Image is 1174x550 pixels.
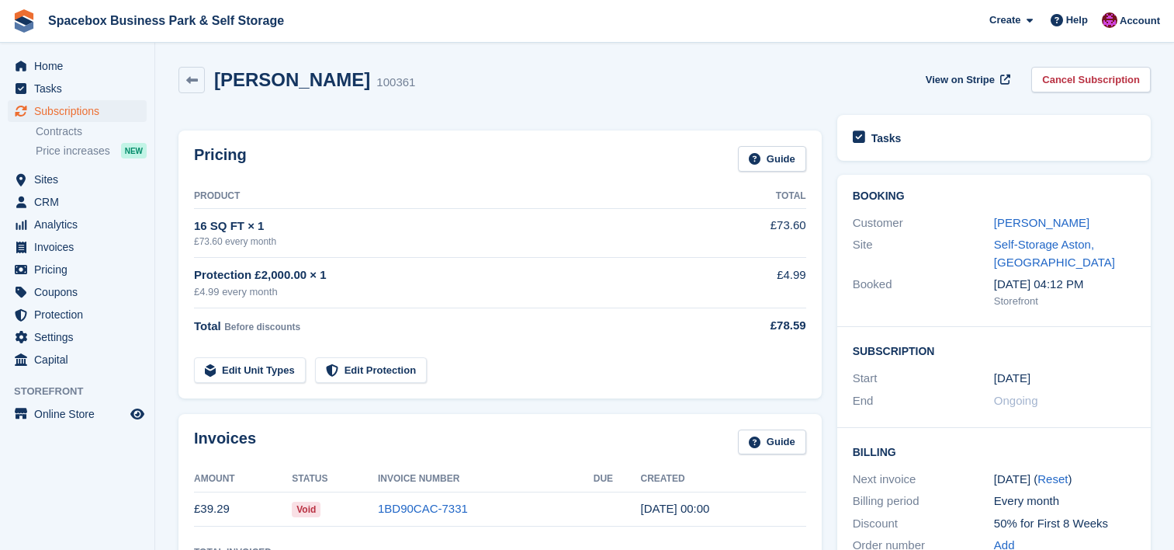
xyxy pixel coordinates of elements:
[853,392,994,410] div: End
[994,471,1135,489] div: [DATE] ( )
[224,322,300,332] span: Before discounts
[853,236,994,271] div: Site
[292,502,320,517] span: Void
[8,326,147,348] a: menu
[8,259,147,280] a: menu
[871,131,902,145] h2: Tasks
[853,444,1135,459] h2: Billing
[994,394,1038,407] span: Ongoing
[725,258,806,308] td: £4.99
[214,69,370,90] h2: [PERSON_NAME]
[853,471,994,489] div: Next invoice
[853,493,994,510] div: Billing period
[8,55,147,77] a: menu
[641,502,710,515] time: 2025-08-08 23:00:48 UTC
[194,218,725,235] div: 16 SQ FT × 1
[194,146,247,172] h2: Pricing
[8,78,147,99] a: menu
[376,74,415,92] div: 100361
[378,467,594,492] th: Invoice Number
[8,403,147,425] a: menu
[378,502,468,515] a: 1BD90CAC-7331
[36,124,147,139] a: Contracts
[919,67,1013,92] a: View on Stripe
[994,493,1135,510] div: Every month
[994,276,1135,294] div: [DATE] 04:12 PM
[994,294,1135,309] div: Storefront
[34,236,127,258] span: Invoices
[34,259,127,280] span: Pricing
[194,184,725,209] th: Product
[926,72,995,88] span: View on Stripe
[994,216,1089,229] a: [PERSON_NAME]
[1037,472,1068,486] a: Reset
[34,100,127,122] span: Subscriptions
[989,12,1020,28] span: Create
[853,214,994,232] div: Customer
[8,169,147,190] a: menu
[8,100,147,122] a: menu
[725,317,806,335] div: £78.59
[14,384,154,399] span: Storefront
[1120,13,1160,29] span: Account
[1031,67,1151,92] a: Cancel Subscription
[34,78,127,99] span: Tasks
[994,370,1030,388] time: 2025-08-08 23:00:00 UTC
[738,146,806,172] a: Guide
[8,191,147,213] a: menu
[8,281,147,303] a: menu
[853,515,994,533] div: Discount
[36,144,110,158] span: Price increases
[34,326,127,348] span: Settings
[34,214,127,235] span: Analytics
[194,235,725,249] div: £73.60 every month
[738,430,806,455] a: Guide
[853,370,994,388] div: Start
[34,55,127,77] span: Home
[8,349,147,371] a: menu
[42,8,290,33] a: Spacebox Business Park & Self Storage
[292,467,378,492] th: Status
[34,403,127,425] span: Online Store
[194,430,256,455] h2: Invoices
[194,266,725,284] div: Protection £2,000.00 × 1
[725,208,806,257] td: £73.60
[194,357,306,383] a: Edit Unit Types
[194,467,292,492] th: Amount
[8,236,147,258] a: menu
[128,405,147,423] a: Preview store
[594,467,641,492] th: Due
[1066,12,1088,28] span: Help
[853,190,1135,203] h2: Booking
[12,9,36,33] img: stora-icon-8386f47178a22dfd0bd8f6a31ec36ba5ce8667c1dd55bd0f319d3a0aa187defe.svg
[34,349,127,371] span: Capital
[194,492,292,527] td: £39.29
[34,191,127,213] span: CRM
[641,467,806,492] th: Created
[36,142,147,159] a: Price increases NEW
[194,284,725,300] div: £4.99 every month
[853,276,994,308] div: Booked
[8,304,147,325] a: menu
[1102,12,1117,28] img: Shitika Balanath
[315,357,427,383] a: Edit Protection
[8,214,147,235] a: menu
[34,304,127,325] span: Protection
[34,169,127,190] span: Sites
[34,281,127,303] span: Coupons
[725,184,806,209] th: Total
[853,343,1135,358] h2: Subscription
[121,143,147,158] div: NEW
[994,238,1115,269] a: Self-Storage Aston, [GEOGRAPHIC_DATA]
[194,319,221,332] span: Total
[994,515,1135,533] div: 50% for First 8 Weeks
